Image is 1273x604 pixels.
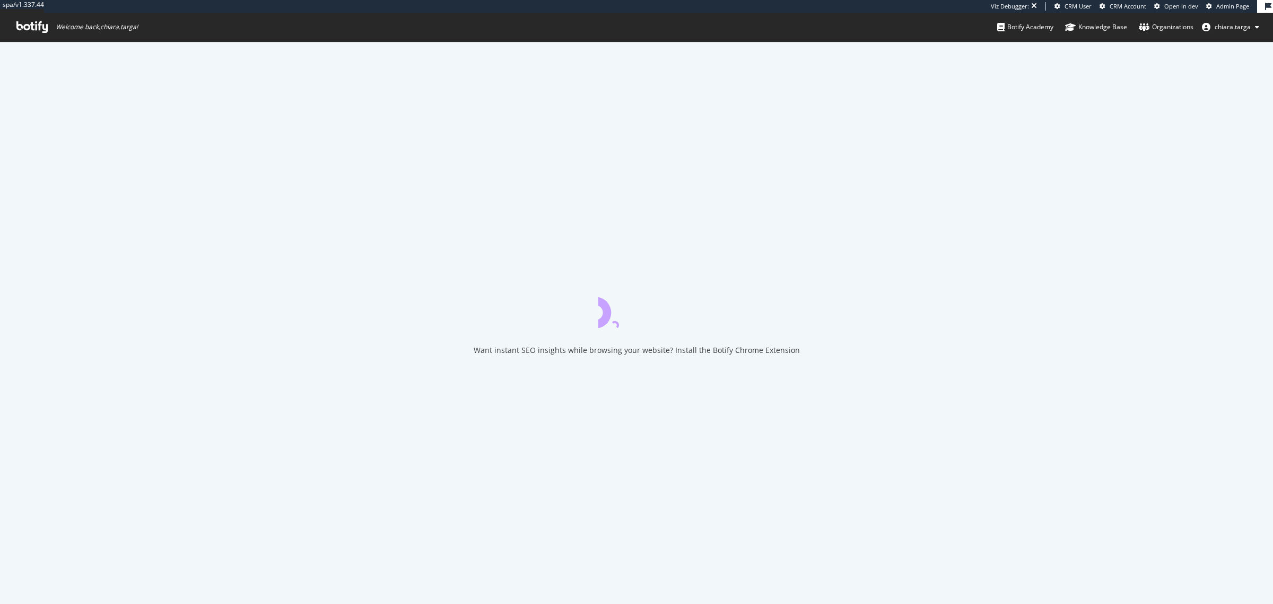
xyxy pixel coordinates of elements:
div: animation [598,290,675,328]
span: CRM User [1065,2,1092,10]
a: Admin Page [1206,2,1249,11]
div: Want instant SEO insights while browsing your website? Install the Botify Chrome Extension [474,345,800,356]
a: CRM User [1054,2,1092,11]
span: Welcome back, chiara.targa ! [56,23,138,31]
a: CRM Account [1100,2,1146,11]
span: CRM Account [1110,2,1146,10]
button: chiara.targa [1193,19,1268,36]
span: Open in dev [1164,2,1198,10]
a: Open in dev [1154,2,1198,11]
div: Knowledge Base [1065,22,1127,32]
span: Admin Page [1216,2,1249,10]
div: Botify Academy [997,22,1053,32]
a: Organizations [1139,13,1193,41]
div: Viz Debugger: [991,2,1029,11]
span: chiara.targa [1215,22,1251,31]
a: Knowledge Base [1065,13,1127,41]
div: Organizations [1139,22,1193,32]
a: Botify Academy [997,13,1053,41]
